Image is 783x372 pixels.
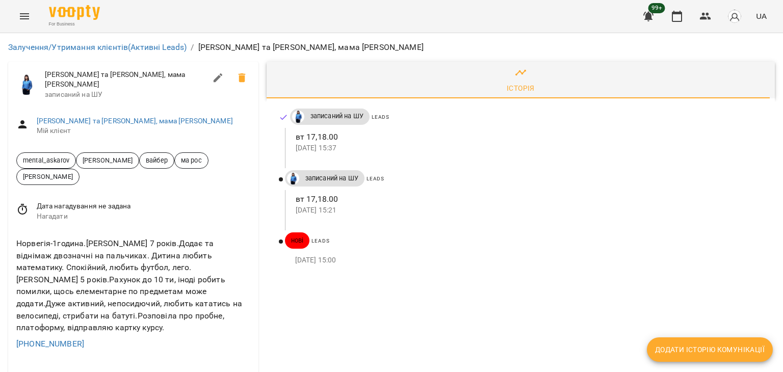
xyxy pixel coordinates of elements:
[507,82,535,94] div: Історія
[198,41,424,54] p: [PERSON_NAME] та [PERSON_NAME], мама [PERSON_NAME]
[295,255,759,265] p: [DATE] 15:00
[648,3,665,13] span: 99+
[290,111,304,123] a: Дащенко Аня
[49,21,100,28] span: For Business
[752,7,771,25] button: UA
[367,176,384,181] span: Leads
[8,41,775,54] nav: breadcrumb
[756,11,767,21] span: UA
[37,211,250,222] span: Нагадати
[311,238,329,244] span: Leads
[296,131,759,143] p: вт 17,18.00
[14,235,252,336] div: Норвегія-1година.[PERSON_NAME] 7 років.Додає та віднімаж двозначні на пальчиках. Дитина любить ма...
[45,90,206,100] span: записаний на ШУ
[292,111,304,123] img: Дащенко Аня
[647,337,773,362] button: Додати історію комунікації
[372,114,389,120] span: Leads
[727,9,742,23] img: avatar_s.png
[16,74,37,95] img: Дащенко Аня
[287,172,299,184] img: Дащенко Аня
[304,112,370,121] span: записаний на ШУ
[140,155,174,165] span: вайбер
[37,117,233,125] a: [PERSON_NAME] та [PERSON_NAME], мама [PERSON_NAME]
[17,155,75,165] span: mental_askarov
[296,193,759,205] p: вт 17,18.00
[296,143,759,153] p: [DATE] 15:37
[37,126,250,136] span: Мій клієнт
[299,174,364,183] span: записаний на ШУ
[285,172,299,184] a: Дащенко Аня
[285,236,310,245] span: нові
[191,41,194,54] li: /
[76,155,139,165] span: [PERSON_NAME]
[49,5,100,20] img: Voopty Logo
[37,201,250,211] span: Дата нагадування не задана
[175,155,208,165] span: ма рос
[17,172,79,181] span: [PERSON_NAME]
[655,343,765,356] span: Додати історію комунікації
[45,70,206,90] span: [PERSON_NAME] та [PERSON_NAME], мама [PERSON_NAME]
[8,42,187,52] a: Залучення/Утримання клієнтів(Активні Leads)
[16,339,84,349] a: [PHONE_NUMBER]
[12,4,37,29] button: Menu
[296,205,759,216] p: [DATE] 15:21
